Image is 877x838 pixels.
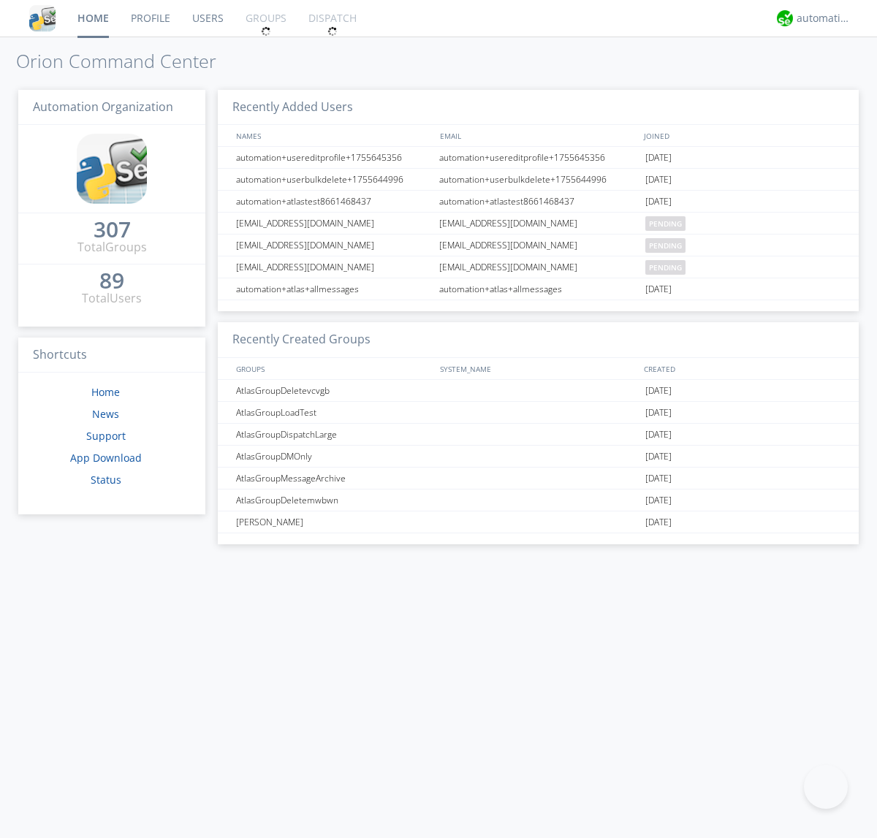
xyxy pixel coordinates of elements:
[261,26,271,37] img: spin.svg
[218,191,859,213] a: automation+atlastest8661468437automation+atlastest8661468437[DATE]
[645,446,672,468] span: [DATE]
[82,290,142,307] div: Total Users
[436,191,642,212] div: automation+atlastest8661468437
[232,402,435,423] div: AtlasGroupLoadTest
[232,213,435,234] div: [EMAIL_ADDRESS][DOMAIN_NAME]
[232,278,435,300] div: automation+atlas+allmessages
[218,490,859,511] a: AtlasGroupDeletemwbwn[DATE]
[232,380,435,401] div: AtlasGroupDeletevcvgb
[232,125,433,146] div: NAMES
[436,278,642,300] div: automation+atlas+allmessages
[645,490,672,511] span: [DATE]
[218,235,859,256] a: [EMAIL_ADDRESS][DOMAIN_NAME][EMAIL_ADDRESS][DOMAIN_NAME]pending
[232,446,435,467] div: AtlasGroupDMOnly
[99,273,124,290] a: 89
[804,765,848,809] iframe: Toggle Customer Support
[645,260,686,275] span: pending
[232,511,435,533] div: [PERSON_NAME]
[797,11,851,26] div: automation+atlas
[218,147,859,169] a: automation+usereditprofile+1755645356automation+usereditprofile+1755645356[DATE]
[218,380,859,402] a: AtlasGroupDeletevcvgb[DATE]
[33,99,173,115] span: Automation Organization
[218,468,859,490] a: AtlasGroupMessageArchive[DATE]
[92,407,119,421] a: News
[436,125,640,146] div: EMAIL
[436,256,642,278] div: [EMAIL_ADDRESS][DOMAIN_NAME]
[436,358,640,379] div: SYSTEM_NAME
[29,5,56,31] img: cddb5a64eb264b2086981ab96f4c1ba7
[99,273,124,288] div: 89
[218,402,859,424] a: AtlasGroupLoadTest[DATE]
[232,235,435,256] div: [EMAIL_ADDRESS][DOMAIN_NAME]
[218,424,859,446] a: AtlasGroupDispatchLarge[DATE]
[640,125,845,146] div: JOINED
[645,402,672,424] span: [DATE]
[645,169,672,191] span: [DATE]
[645,191,672,213] span: [DATE]
[232,424,435,445] div: AtlasGroupDispatchLarge
[218,256,859,278] a: [EMAIL_ADDRESS][DOMAIN_NAME][EMAIL_ADDRESS][DOMAIN_NAME]pending
[94,222,131,237] div: 307
[77,134,147,204] img: cddb5a64eb264b2086981ab96f4c1ba7
[436,213,642,234] div: [EMAIL_ADDRESS][DOMAIN_NAME]
[436,235,642,256] div: [EMAIL_ADDRESS][DOMAIN_NAME]
[70,451,142,465] a: App Download
[645,468,672,490] span: [DATE]
[436,169,642,190] div: automation+userbulkdelete+1755644996
[645,278,672,300] span: [DATE]
[218,511,859,533] a: [PERSON_NAME][DATE]
[232,358,433,379] div: GROUPS
[91,385,120,399] a: Home
[232,490,435,511] div: AtlasGroupDeletemwbwn
[645,424,672,446] span: [DATE]
[436,147,642,168] div: automation+usereditprofile+1755645356
[777,10,793,26] img: d2d01cd9b4174d08988066c6d424eccd
[232,191,435,212] div: automation+atlastest8661468437
[645,147,672,169] span: [DATE]
[86,429,126,443] a: Support
[327,26,338,37] img: spin.svg
[18,338,205,373] h3: Shortcuts
[218,446,859,468] a: AtlasGroupDMOnly[DATE]
[218,169,859,191] a: automation+userbulkdelete+1755644996automation+userbulkdelete+1755644996[DATE]
[91,473,121,487] a: Status
[77,239,147,256] div: Total Groups
[645,511,672,533] span: [DATE]
[232,468,435,489] div: AtlasGroupMessageArchive
[640,358,845,379] div: CREATED
[218,322,859,358] h3: Recently Created Groups
[232,147,435,168] div: automation+usereditprofile+1755645356
[218,213,859,235] a: [EMAIL_ADDRESS][DOMAIN_NAME][EMAIL_ADDRESS][DOMAIN_NAME]pending
[94,222,131,239] a: 307
[232,256,435,278] div: [EMAIL_ADDRESS][DOMAIN_NAME]
[218,90,859,126] h3: Recently Added Users
[232,169,435,190] div: automation+userbulkdelete+1755644996
[218,278,859,300] a: automation+atlas+allmessagesautomation+atlas+allmessages[DATE]
[645,238,686,253] span: pending
[645,380,672,402] span: [DATE]
[645,216,686,231] span: pending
